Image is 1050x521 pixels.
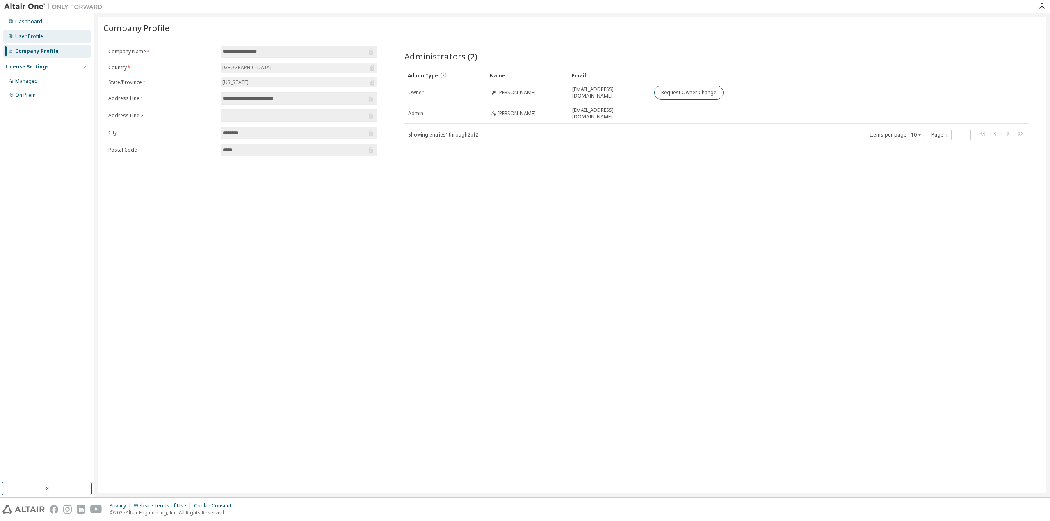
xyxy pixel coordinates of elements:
div: Dashboard [15,18,42,25]
div: [US_STATE] [221,78,250,87]
label: Address Line 2 [108,112,216,119]
button: Request Owner Change [654,86,724,100]
span: [EMAIL_ADDRESS][DOMAIN_NAME] [572,86,647,99]
div: Name [490,69,565,82]
span: Showing entries 1 through 2 of 2 [408,131,478,138]
label: Country [108,64,216,71]
label: Company Name [108,48,216,55]
div: [GEOGRAPHIC_DATA] [221,63,377,73]
div: Cookie Consent [194,503,236,509]
div: [US_STATE] [221,77,377,87]
div: Company Profile [15,48,59,55]
label: Postal Code [108,147,216,153]
img: Altair One [4,2,107,11]
img: youtube.svg [90,505,102,514]
div: Website Terms of Use [134,503,194,509]
button: 10 [911,132,922,138]
div: Email [572,69,647,82]
span: Administrators (2) [404,50,477,62]
img: linkedin.svg [77,505,85,514]
div: [GEOGRAPHIC_DATA] [221,63,273,72]
span: Owner [408,89,424,96]
span: [EMAIL_ADDRESS][DOMAIN_NAME] [572,107,647,120]
img: facebook.svg [50,505,58,514]
span: Company Profile [103,22,169,34]
span: Page n. [931,130,971,140]
label: Address Line 1 [108,95,216,102]
div: License Settings [5,64,49,70]
span: Admin Type [408,72,438,79]
label: City [108,130,216,136]
img: instagram.svg [63,505,72,514]
div: Managed [15,78,38,84]
span: [PERSON_NAME] [498,89,536,96]
div: On Prem [15,92,36,98]
div: Privacy [110,503,134,509]
p: © 2025 Altair Engineering, Inc. All Rights Reserved. [110,509,236,516]
label: State/Province [108,79,216,86]
div: User Profile [15,33,43,40]
span: [PERSON_NAME] [498,110,536,117]
img: altair_logo.svg [2,505,45,514]
span: Items per page [870,130,924,140]
span: Admin [408,110,423,117]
